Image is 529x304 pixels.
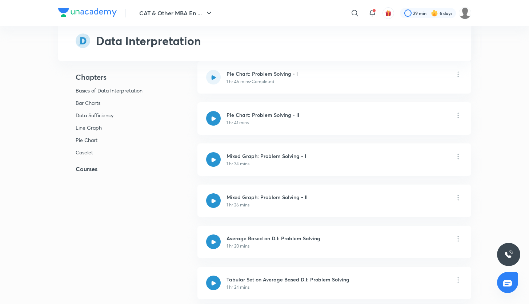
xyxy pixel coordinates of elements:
[227,78,274,85] p: 1 hr 45 mins • Completed
[58,165,175,173] h5: Courses
[227,243,249,249] p: 1 hr 20 mins
[385,10,392,16] img: avatar
[227,234,320,242] h6: Average Based on D.I: Problem Solving
[135,6,218,20] button: CAT & Other MBA En ...
[227,70,298,78] h6: Pie Chart: Problem Solving - I
[227,161,249,167] p: 1 hr 34 mins
[431,9,438,17] img: streak
[76,125,147,131] p: Line Graph
[76,112,147,119] p: Data Sufficiency
[227,202,249,208] p: 1 hr 26 mins
[76,100,147,106] p: Bar Charts
[76,137,147,143] p: Pie Chart
[227,276,349,283] h6: Tabular Set on Average Based D.I: Problem Solving
[58,73,175,82] h4: Chapters
[382,7,394,19] button: avatar
[459,7,471,19] img: adi biradar
[227,193,308,201] h6: Mixed Graph: Problem Solving - II
[76,33,90,48] img: syllabus-subject-icon
[504,250,513,259] img: ttu
[227,284,249,291] p: 1 hr 24 mins
[58,8,117,17] img: Company Logo
[58,8,117,19] a: Company Logo
[227,152,306,160] h6: Mixed Graph: Problem Solving - I
[76,149,147,156] p: Caselet
[227,119,249,126] p: 1 hr 41 mins
[96,32,201,50] h2: Data Interpretation
[227,111,299,119] h6: Pie Chart: Problem Solving - II
[76,87,147,94] p: Basics of Data Interpretation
